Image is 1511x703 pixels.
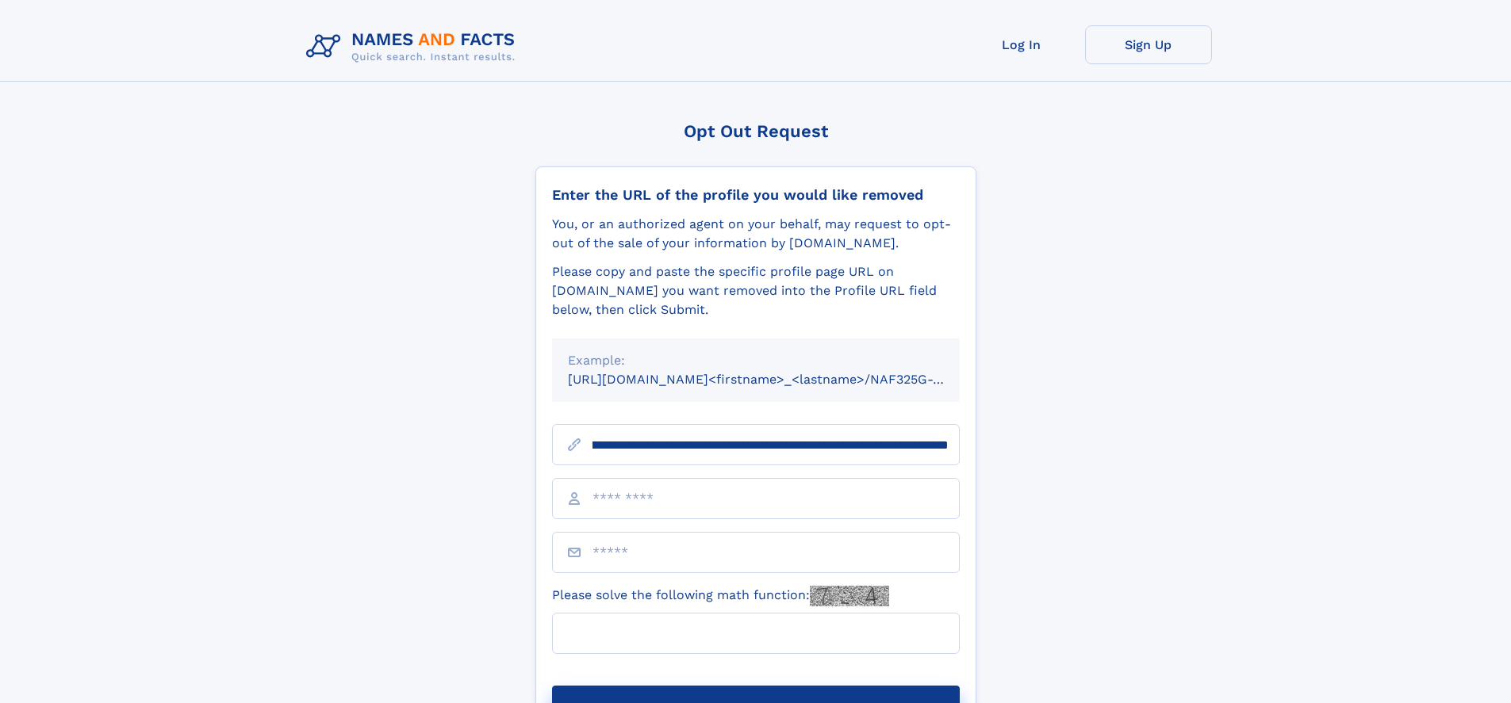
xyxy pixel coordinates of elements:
[552,215,960,253] div: You, or an authorized agent on your behalf, may request to opt-out of the sale of your informatio...
[552,262,960,319] div: Please copy and paste the specific profile page URL on [DOMAIN_NAME] you want removed into the Pr...
[535,121,976,141] div: Opt Out Request
[958,25,1085,64] a: Log In
[300,25,528,68] img: Logo Names and Facts
[1085,25,1212,64] a: Sign Up
[568,372,990,387] small: [URL][DOMAIN_NAME]<firstname>_<lastname>/NAF325G-xxxxxxxx
[552,586,889,606] label: Please solve the following math function:
[552,186,960,204] div: Enter the URL of the profile you would like removed
[568,351,944,370] div: Example:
